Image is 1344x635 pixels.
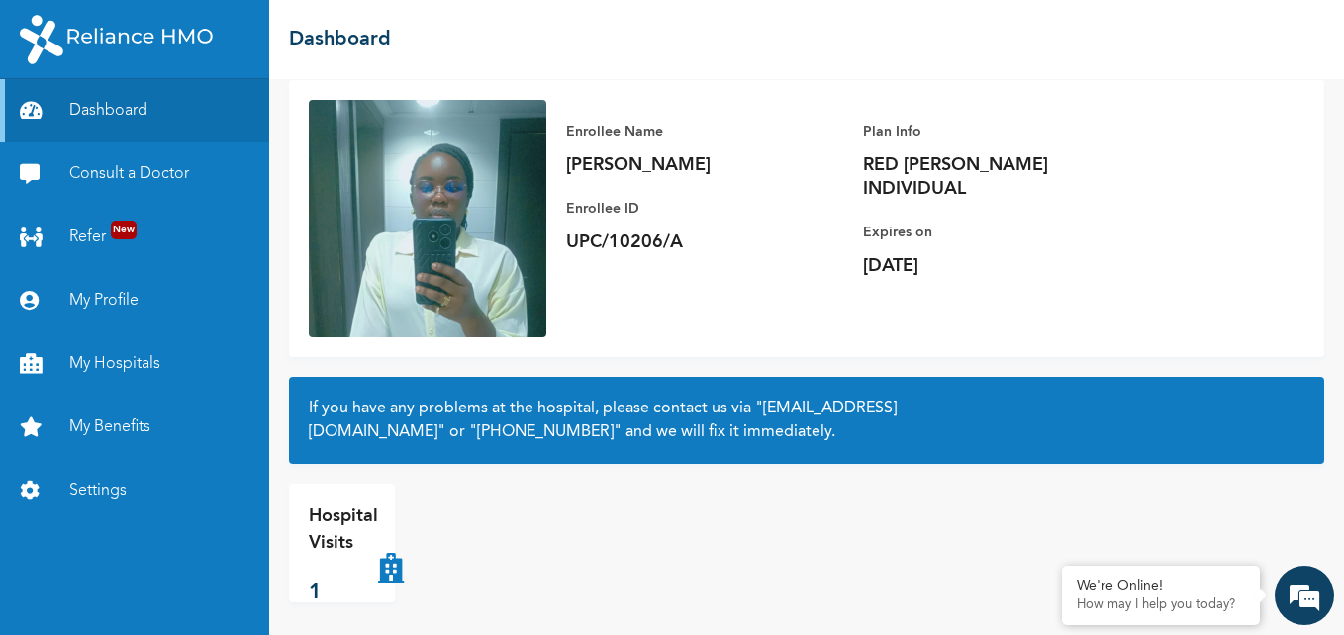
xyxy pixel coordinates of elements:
p: Hospital Visits [309,503,378,557]
p: [PERSON_NAME] [566,153,843,177]
p: How may I help you today? [1077,597,1245,613]
p: [DATE] [863,254,1140,278]
span: We're online! [115,211,273,410]
p: RED [PERSON_NAME] INDIVIDUAL [863,153,1140,201]
p: 1 [309,577,378,609]
textarea: Type your message and hit 'Enter' [10,463,377,532]
img: RelianceHMO's Logo [20,15,213,64]
h2: Dashboard [289,25,391,54]
div: Chat with us now [103,111,333,136]
div: Minimize live chat window [325,10,372,57]
p: UPC/10206/A [566,230,843,254]
div: We're Online! [1077,578,1245,594]
h2: If you have any problems at the hospital, please contact us via or and we will fix it immediately. [309,397,1304,444]
p: Expires on [863,221,1140,244]
p: Enrollee Name [566,120,843,143]
p: Plan Info [863,120,1140,143]
span: Conversation [10,567,194,581]
p: Enrollee ID [566,197,843,221]
img: Enrollee [309,100,546,337]
div: FAQs [194,532,378,593]
span: New [111,221,137,239]
img: d_794563401_company_1708531726252_794563401 [37,99,80,148]
a: "[PHONE_NUMBER]" [469,424,622,440]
